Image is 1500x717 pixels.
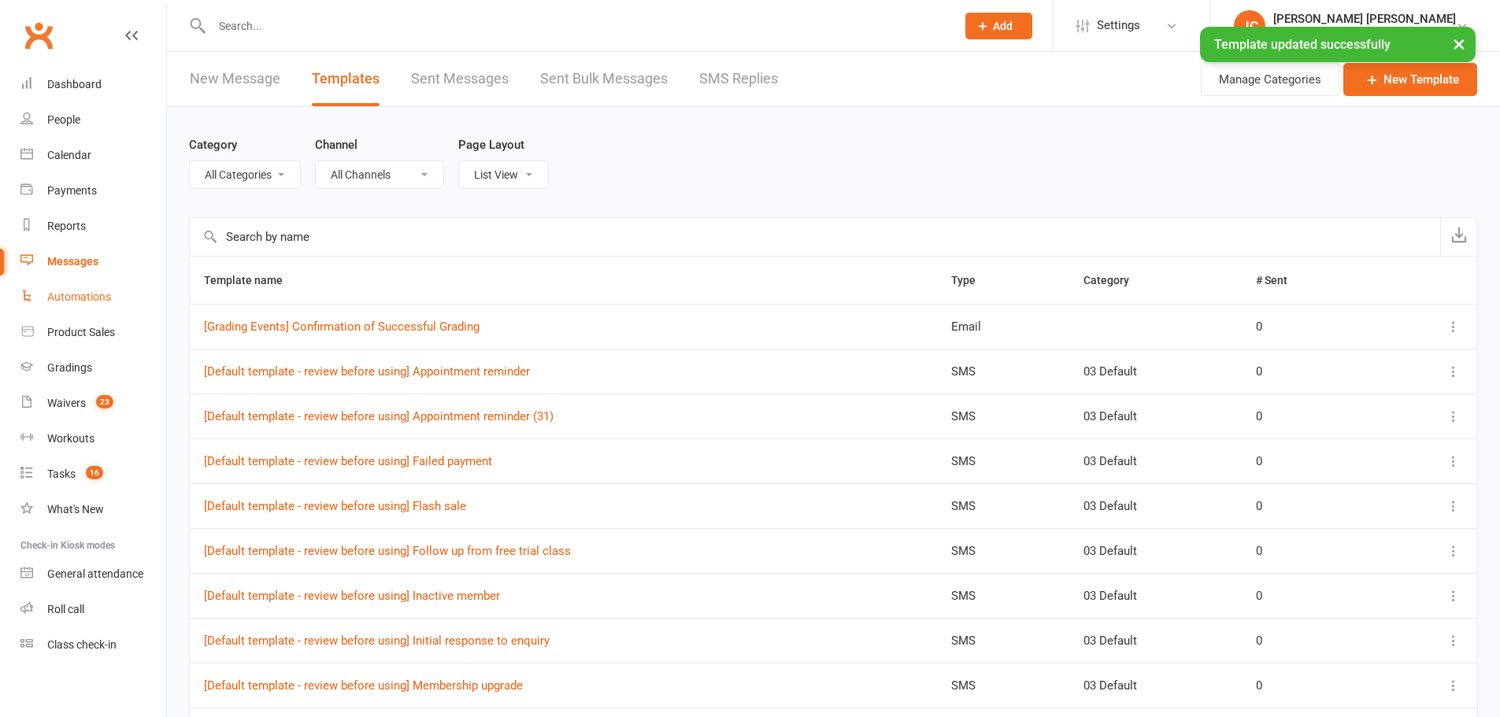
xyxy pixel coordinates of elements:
input: Search by name [190,218,1440,256]
div: Dashboard [47,78,102,91]
div: 03 Default [1083,365,1228,379]
td: SMS [937,394,1069,438]
a: [Default template - review before using] Inactive member [204,589,500,603]
div: Workouts [47,432,94,445]
div: General attendance [47,567,143,580]
label: Channel [315,135,357,154]
div: 0 [1256,455,1373,468]
button: Type [951,271,993,290]
div: JC [1234,10,1265,42]
td: SMS [937,438,1069,483]
div: Waivers [47,397,86,409]
td: SMS [937,618,1069,663]
a: Roll call [20,592,166,627]
span: Type [951,274,993,286]
button: # Sent [1256,271,1305,290]
span: Template name [204,274,300,286]
button: Template name [204,271,300,290]
a: Automations [20,279,166,315]
div: Messages [47,255,98,268]
div: 0 [1256,545,1373,558]
a: Payments [20,173,166,209]
div: Calendar [47,149,91,161]
a: New Message [190,52,280,106]
div: 03 Default [1083,455,1228,468]
div: 03 Default [1083,545,1228,558]
div: 0 [1256,365,1373,379]
a: Reports [20,209,166,244]
label: Category [189,135,237,154]
div: 0 [1256,679,1373,693]
div: Template updated successfully [1200,27,1476,62]
a: Workouts [20,421,166,456]
button: Add [965,13,1032,39]
div: People [47,113,80,126]
a: [Grading Events] Confirmation of Successful Grading [204,320,480,334]
input: Search... [207,15,945,37]
td: Email [937,304,1069,349]
div: Payments [47,184,97,197]
a: Class kiosk mode [20,627,166,663]
a: Calendar [20,138,166,173]
label: Page Layout [458,135,524,154]
span: Add [993,20,1013,32]
a: [Default template - review before using] Membership upgrade [204,678,523,693]
a: Sent Bulk Messages [540,52,668,106]
div: 03 Default [1083,679,1228,693]
a: Templates [312,52,380,106]
td: SMS [937,573,1069,618]
div: ABDE Fitness [1273,26,1456,40]
div: 0 [1256,410,1373,423]
a: New Template [1343,63,1477,96]
div: 03 Default [1083,500,1228,513]
td: SMS [937,663,1069,708]
span: 16 [86,466,103,479]
div: 03 Default [1083,410,1228,423]
div: Reports [47,220,86,232]
div: 03 Default [1083,589,1228,603]
span: # Sent [1256,274,1305,286]
a: People [20,102,166,138]
button: Category [1083,271,1146,290]
a: [Default template - review before using] Initial response to enquiry [204,634,550,648]
button: × [1445,27,1473,61]
div: 0 [1256,589,1373,603]
a: SMS Replies [699,52,778,106]
span: Settings [1097,8,1140,43]
div: 03 Default [1083,634,1228,648]
a: Dashboard [20,67,166,102]
div: Automations [47,290,111,303]
div: What's New [47,503,104,516]
a: Product Sales [20,315,166,350]
a: Sent Messages [411,52,509,106]
a: Waivers 23 [20,386,166,421]
a: [Default template - review before using] Appointment reminder [204,364,530,379]
button: Manage Categories [1201,63,1339,96]
div: Gradings [47,361,92,374]
a: General attendance kiosk mode [20,556,166,592]
div: 0 [1256,320,1373,334]
a: [Default template - review before using] Appointment reminder (31) [204,409,554,423]
div: Tasks [47,468,76,480]
div: 0 [1256,500,1373,513]
span: Category [1083,274,1146,286]
div: Class check-in [47,638,117,651]
div: [PERSON_NAME] [PERSON_NAME] [1273,12,1456,26]
a: [Default template - review before using] Follow up from free trial class [204,544,571,558]
a: Messages [20,244,166,279]
a: [Default template - review before using] Flash sale [204,499,466,513]
a: Clubworx [19,16,58,55]
a: Tasks 16 [20,456,166,492]
td: SMS [937,483,1069,528]
div: Product Sales [47,326,115,338]
a: Gradings [20,350,166,386]
span: 23 [96,395,113,408]
td: SMS [937,349,1069,394]
a: What's New [20,492,166,527]
a: [Default template - review before using] Failed payment [204,454,492,468]
td: SMS [937,528,1069,573]
div: Roll call [47,603,84,615]
div: 0 [1256,634,1373,648]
